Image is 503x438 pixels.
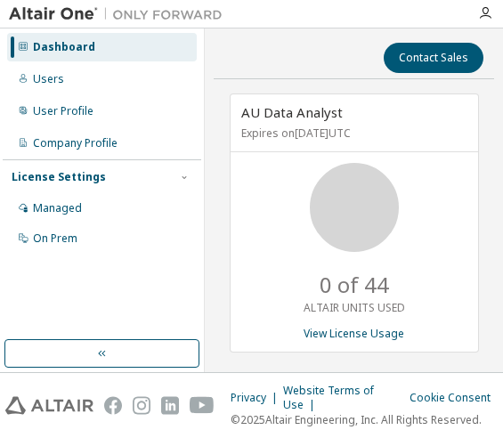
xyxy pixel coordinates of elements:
div: Privacy [231,391,283,405]
img: Altair One [9,5,231,23]
div: Managed [33,201,82,215]
div: License Settings [12,170,106,184]
div: User Profile [33,104,93,118]
p: Expires on [DATE] UTC [241,126,463,141]
img: youtube.svg [190,396,215,415]
div: Dashboard [33,40,95,54]
img: instagram.svg [133,396,150,415]
a: View License Usage [304,326,404,341]
div: Website Terms of Use [283,384,409,412]
div: Cookie Consent [410,391,498,405]
p: © 2025 Altair Engineering, Inc. All Rights Reserved. [231,412,498,427]
span: AU Data Analyst [241,103,343,121]
div: Users [33,72,64,86]
button: Contact Sales [384,43,483,73]
img: linkedin.svg [161,396,179,415]
div: On Prem [33,231,77,246]
p: ALTAIR UNITS USED [304,300,405,315]
img: facebook.svg [104,396,122,415]
img: altair_logo.svg [5,396,93,415]
div: Company Profile [33,136,118,150]
p: 0 of 44 [320,270,389,300]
